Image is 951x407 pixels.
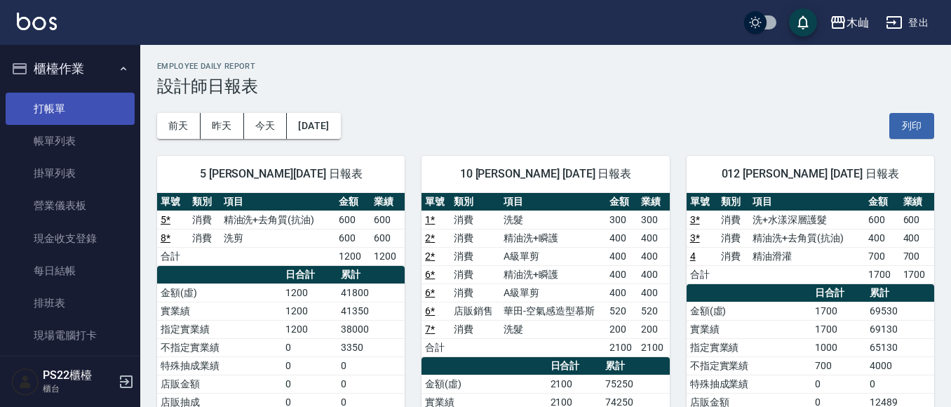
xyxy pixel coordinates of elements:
td: 400 [865,229,899,247]
td: 41350 [337,302,405,320]
td: 400 [638,265,669,283]
table: a dense table [687,193,934,284]
table: a dense table [421,193,669,357]
img: Person [11,368,39,396]
td: 2100 [547,375,602,393]
td: 精油滑灌 [749,247,865,265]
a: 現場電腦打卡 [6,319,135,352]
td: 75250 [602,375,670,393]
td: 合計 [157,247,189,265]
a: 帳單列表 [6,125,135,157]
td: 1200 [282,283,337,302]
td: 400 [638,247,669,265]
th: 類別 [189,193,220,211]
a: 營業儀表板 [6,189,135,222]
td: 指定實業績 [157,320,282,338]
td: 金額(虛) [687,302,811,320]
th: 業績 [900,193,934,211]
td: 精油洗+去角質(抗油) [220,211,336,229]
span: 012 [PERSON_NAME] [DATE] 日報表 [703,167,917,181]
td: A級單剪 [500,247,606,265]
th: 項目 [749,193,865,211]
td: 合計 [687,265,718,283]
a: 4 [690,251,696,262]
td: 金額(虛) [421,375,546,393]
td: 65130 [866,338,934,356]
td: 精油洗+去角質(抗油) [749,229,865,247]
td: 41800 [337,283,405,302]
th: 業績 [370,193,405,211]
td: 消費 [450,247,500,265]
div: 木屾 [847,14,869,32]
button: [DATE] [287,113,340,139]
a: 打帳單 [6,93,135,125]
button: 今天 [244,113,288,139]
th: 日合計 [282,266,337,284]
td: 700 [900,247,934,265]
td: 200 [638,320,669,338]
th: 單號 [687,193,718,211]
td: 300 [606,211,638,229]
th: 項目 [220,193,336,211]
td: 消費 [450,229,500,247]
a: 現金收支登錄 [6,222,135,255]
th: 日合計 [811,284,867,302]
table: a dense table [157,193,405,266]
td: 1700 [900,265,934,283]
td: 洗髮 [500,211,606,229]
button: 前天 [157,113,201,139]
td: 合計 [421,338,450,356]
td: 實業績 [687,320,811,338]
td: 520 [638,302,669,320]
td: 消費 [717,247,749,265]
td: 消費 [717,229,749,247]
td: 店販金額 [157,375,282,393]
td: 400 [606,229,638,247]
td: 1200 [282,302,337,320]
td: 0 [337,375,405,393]
td: 600 [370,211,405,229]
td: 0 [282,356,337,375]
td: 400 [606,265,638,283]
td: 700 [865,247,899,265]
th: 金額 [335,193,370,211]
td: 0 [282,375,337,393]
td: 金額(虛) [157,283,282,302]
td: 精油洗+瞬護 [500,229,606,247]
td: 400 [638,229,669,247]
td: 700 [811,356,867,375]
td: 4000 [866,356,934,375]
h5: PS22櫃檯 [43,368,114,382]
th: 累計 [337,266,405,284]
a: 排班表 [6,287,135,319]
td: 69130 [866,320,934,338]
th: 累計 [602,357,670,375]
td: 2100 [606,338,638,356]
td: 1700 [811,320,867,338]
td: 38000 [337,320,405,338]
th: 金額 [606,193,638,211]
th: 類別 [450,193,500,211]
td: 不指定實業績 [157,338,282,356]
td: 1000 [811,338,867,356]
td: 400 [606,247,638,265]
td: 400 [900,229,934,247]
button: 木屾 [824,8,875,37]
td: 店販銷售 [450,302,500,320]
th: 累計 [866,284,934,302]
h3: 設計師日報表 [157,76,934,96]
td: 0 [866,375,934,393]
td: 1700 [811,302,867,320]
td: 600 [370,229,405,247]
td: 1700 [865,265,899,283]
td: 洗髮 [500,320,606,338]
td: 實業績 [157,302,282,320]
td: 600 [900,211,934,229]
button: 櫃檯作業 [6,51,135,87]
td: 1200 [282,320,337,338]
a: 掛單列表 [6,157,135,189]
p: 櫃台 [43,382,114,395]
a: 每日結帳 [6,255,135,287]
td: 消費 [189,211,220,229]
td: 0 [337,356,405,375]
